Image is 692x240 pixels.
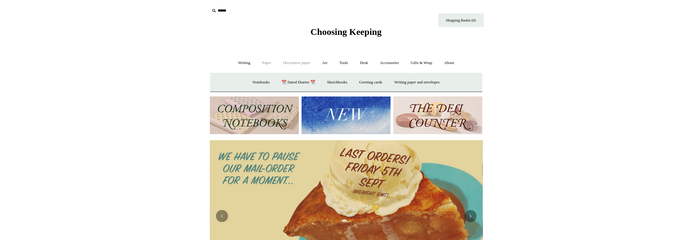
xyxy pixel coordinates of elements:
a: Paper [257,55,277,71]
button: Previous [216,210,228,222]
button: Next [464,210,476,222]
a: Writing [233,55,256,71]
a: Shopping Basket (0) [438,13,484,27]
img: New.jpg__PID:f73bdf93-380a-4a35-bcfe-7823039498e1 [302,96,390,134]
a: Greeting cards [354,74,388,90]
span: Choosing Keeping [310,27,381,37]
a: Choosing Keeping [310,32,381,36]
a: Desk [354,55,373,71]
a: Accessories [374,55,404,71]
a: Writing paper and envelopes [389,74,445,90]
img: 202302 Composition ledgers.jpg__PID:69722ee6-fa44-49dd-a067-31375e5d54ec [210,96,299,134]
a: Tools [334,55,353,71]
a: Gifts & Wrap [405,55,438,71]
a: Notebooks [247,74,275,90]
a: Sketchbooks [322,74,353,90]
a: About [438,55,459,71]
a: Decorative paper [278,55,315,71]
a: Art [317,55,333,71]
a: 📆 Dated Diaries 📆 [276,74,320,90]
img: The Deli Counter [393,96,482,134]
